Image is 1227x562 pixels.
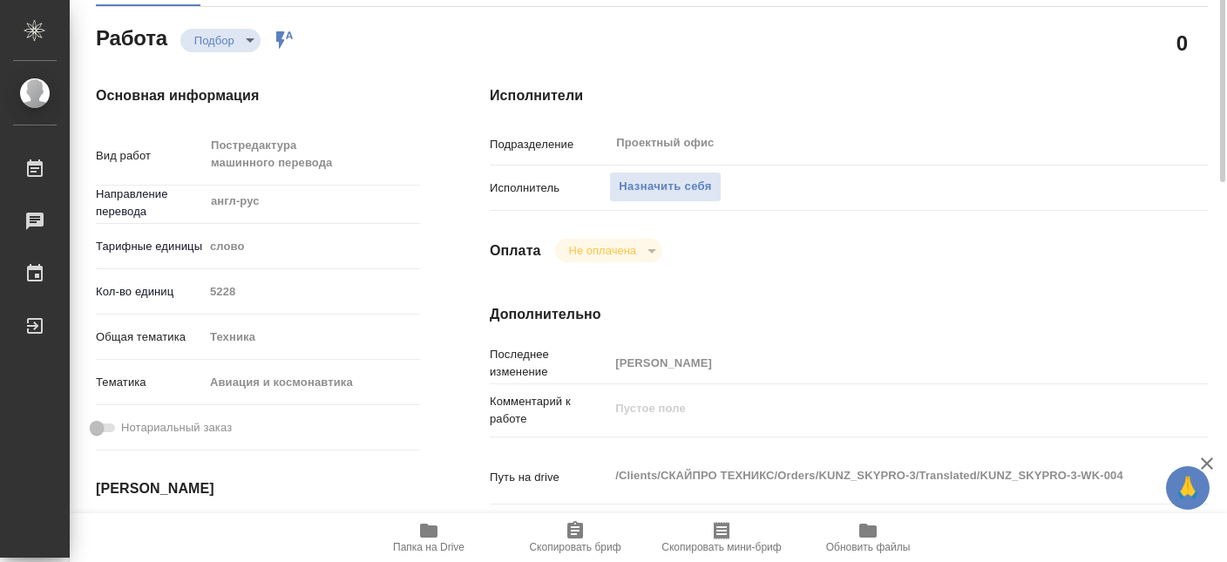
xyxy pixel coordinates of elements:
[204,322,420,352] div: Техника
[189,33,240,48] button: Подбор
[356,513,502,562] button: Папка на Drive
[180,29,261,52] div: Подбор
[502,513,648,562] button: Скопировать бриф
[490,179,609,197] p: Исполнитель
[96,85,420,106] h4: Основная информация
[96,238,204,255] p: Тарифные единицы
[564,243,641,258] button: Не оплачена
[490,346,609,381] p: Последнее изменение
[619,177,711,197] span: Назначить себя
[204,232,420,261] div: слово
[1173,470,1203,506] span: 🙏
[529,541,620,553] span: Скопировать бриф
[826,541,911,553] span: Обновить файлы
[490,469,609,486] p: Путь на drive
[490,85,1208,106] h4: Исполнители
[1176,28,1188,58] h2: 0
[204,279,420,304] input: Пустое поле
[96,374,204,391] p: Тематика
[96,21,167,52] h2: Работа
[490,240,541,261] h4: Оплата
[661,541,781,553] span: Скопировать мини-бриф
[96,147,204,165] p: Вид работ
[490,304,1208,325] h4: Дополнительно
[648,513,795,562] button: Скопировать мини-бриф
[393,541,464,553] span: Папка на Drive
[609,461,1148,491] textarea: /Clients/СКАЙПРО ТЕХНИКС/Orders/KUNZ_SKYPRO-3/Translated/KUNZ_SKYPRO-3-WK-004
[609,350,1148,376] input: Пустое поле
[609,172,721,202] button: Назначить себя
[96,478,420,499] h4: [PERSON_NAME]
[96,283,204,301] p: Кол-во единиц
[204,368,420,397] div: Авиация и космонавтика
[1166,466,1210,510] button: 🙏
[490,136,609,153] p: Подразделение
[795,513,941,562] button: Обновить файлы
[555,239,662,262] div: Подбор
[96,328,204,346] p: Общая тематика
[490,393,609,428] p: Комментарий к работе
[96,186,204,220] p: Направление перевода
[121,419,232,437] span: Нотариальный заказ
